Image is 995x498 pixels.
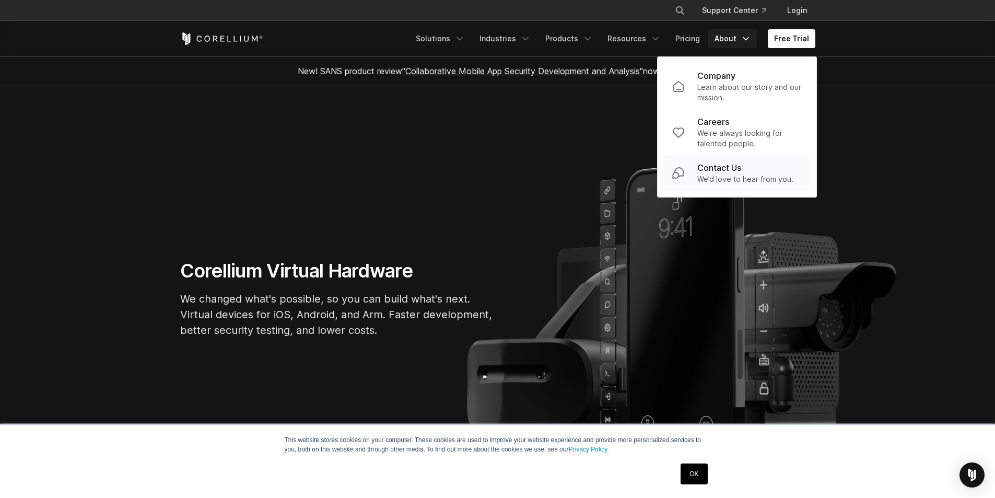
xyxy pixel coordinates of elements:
[409,29,471,48] a: Solutions
[697,82,802,103] p: Learn about our story and our mission.
[779,1,815,20] a: Login
[180,259,494,283] h1: Corellium Virtual Hardware
[569,446,609,453] a: Privacy Policy.
[697,70,735,82] p: Company
[662,1,815,20] div: Navigation Menu
[671,1,689,20] button: Search
[180,291,494,338] p: We changed what's possible, so you can build what's next. Virtual devices for iOS, Android, and A...
[402,66,643,76] a: "Collaborative Mobile App Security Development and Analysis"
[180,32,263,45] a: Corellium Home
[664,109,810,155] a: Careers We're always looking for talented people.
[694,1,775,20] a: Support Center
[681,464,707,484] a: OK
[697,115,729,128] p: Careers
[298,66,698,76] span: New! SANS product review now available.
[473,29,537,48] a: Industries
[959,462,985,488] div: Open Intercom Messenger
[285,435,711,454] p: This website stores cookies on your computer. These cookies are used to improve your website expe...
[539,29,599,48] a: Products
[664,63,810,109] a: Company Learn about our story and our mission.
[669,29,706,48] a: Pricing
[708,29,757,48] a: About
[697,161,741,174] p: Contact Us
[768,29,815,48] a: Free Trial
[697,128,802,149] p: We're always looking for talented people.
[664,155,810,191] a: Contact Us We’d love to hear from you.
[697,174,793,184] p: We’d love to hear from you.
[601,29,667,48] a: Resources
[409,29,815,48] div: Navigation Menu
